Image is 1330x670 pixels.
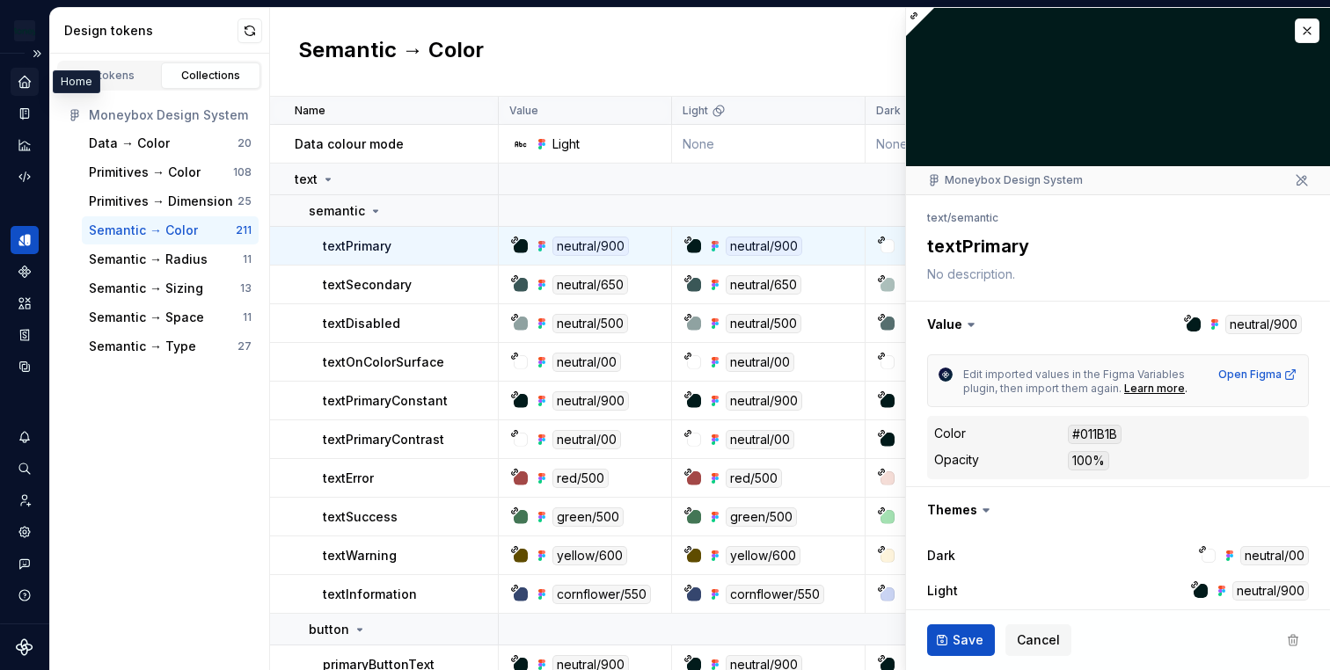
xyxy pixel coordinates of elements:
[11,289,39,317] a: Assets
[947,211,951,224] li: /
[16,638,33,656] svg: Supernova Logo
[963,368,1187,395] span: Edit imported values in the Figma Variables plugin, then import them again.
[1017,631,1060,649] span: Cancel
[233,165,252,179] div: 108
[82,274,259,302] button: Semantic → Sizing13
[11,226,39,254] a: Design tokens
[323,315,400,332] p: textDisabled
[924,230,1305,262] textarea: textPrimary
[552,546,627,565] div: yellow/600
[934,451,979,469] div: Opacity
[11,321,39,349] a: Storybook stories
[11,353,39,381] a: Data sources
[11,258,39,286] a: Components
[89,164,201,181] div: Primitives → Color
[167,69,255,83] div: Collections
[552,314,628,333] div: neutral/500
[11,99,39,127] a: Documentation
[323,547,397,564] p: textWarning
[323,431,444,448] p: textPrimaryContrast
[1218,368,1297,382] a: Open Figma
[927,211,947,224] li: text
[25,41,49,66] button: Expand sidebar
[726,430,794,449] div: neutral/00
[237,339,252,353] div: 27
[726,507,797,527] div: green/500
[82,187,259,215] button: Primitives → Dimension25
[82,332,259,360] button: Semantic → Type27
[552,585,651,604] div: cornflower/550
[552,275,628,295] div: neutral/650
[11,486,39,514] a: Invite team
[11,518,39,546] a: Settings
[82,216,259,244] button: Semantic → Color211
[243,252,252,266] div: 11
[927,624,995,656] button: Save
[1068,425,1122,444] div: #011B1B
[866,125,1059,164] td: None
[237,194,252,208] div: 25
[683,104,708,118] p: Light
[82,129,259,157] button: Data → Color20
[552,237,629,256] div: neutral/900
[65,69,153,83] div: All tokens
[726,275,801,295] div: neutral/650
[240,281,252,295] div: 13
[89,338,196,355] div: Semantic → Type
[82,158,259,186] a: Primitives → Color108
[1005,624,1071,656] button: Cancel
[726,469,782,488] div: red/500
[295,135,404,153] p: Data colour mode
[237,136,252,150] div: 20
[323,276,412,294] p: textSecondary
[295,171,318,188] p: text
[552,469,609,488] div: red/500
[552,135,580,153] div: Light
[323,586,417,603] p: textInformation
[726,585,824,604] div: cornflower/550
[82,303,259,331] button: Semantic → Space11
[323,392,448,410] p: textPrimaryConstant
[89,280,203,297] div: Semantic → Sizing
[552,391,629,411] div: neutral/900
[1232,581,1309,601] div: neutral/900
[953,631,983,649] span: Save
[64,22,237,40] div: Design tokens
[1068,451,1109,470] div: 100%
[89,106,252,124] div: Moneybox Design System
[552,353,621,372] div: neutral/00
[323,237,391,255] p: textPrimary
[552,430,621,449] div: neutral/00
[82,245,259,273] button: Semantic → Radius11
[726,237,802,256] div: neutral/900
[298,36,484,68] h2: Semantic → Color
[927,173,1083,187] div: Moneybox Design System
[726,391,802,411] div: neutral/900
[11,163,39,191] a: Code automation
[11,423,39,451] button: Notifications
[11,550,39,578] button: Contact support
[726,353,794,372] div: neutral/00
[89,193,233,210] div: Primitives → Dimension
[89,309,204,326] div: Semantic → Space
[89,251,208,268] div: Semantic → Radius
[672,125,866,164] td: None
[53,70,100,93] div: Home
[309,202,365,220] p: semantic
[11,455,39,483] button: Search ⌘K
[726,314,801,333] div: neutral/500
